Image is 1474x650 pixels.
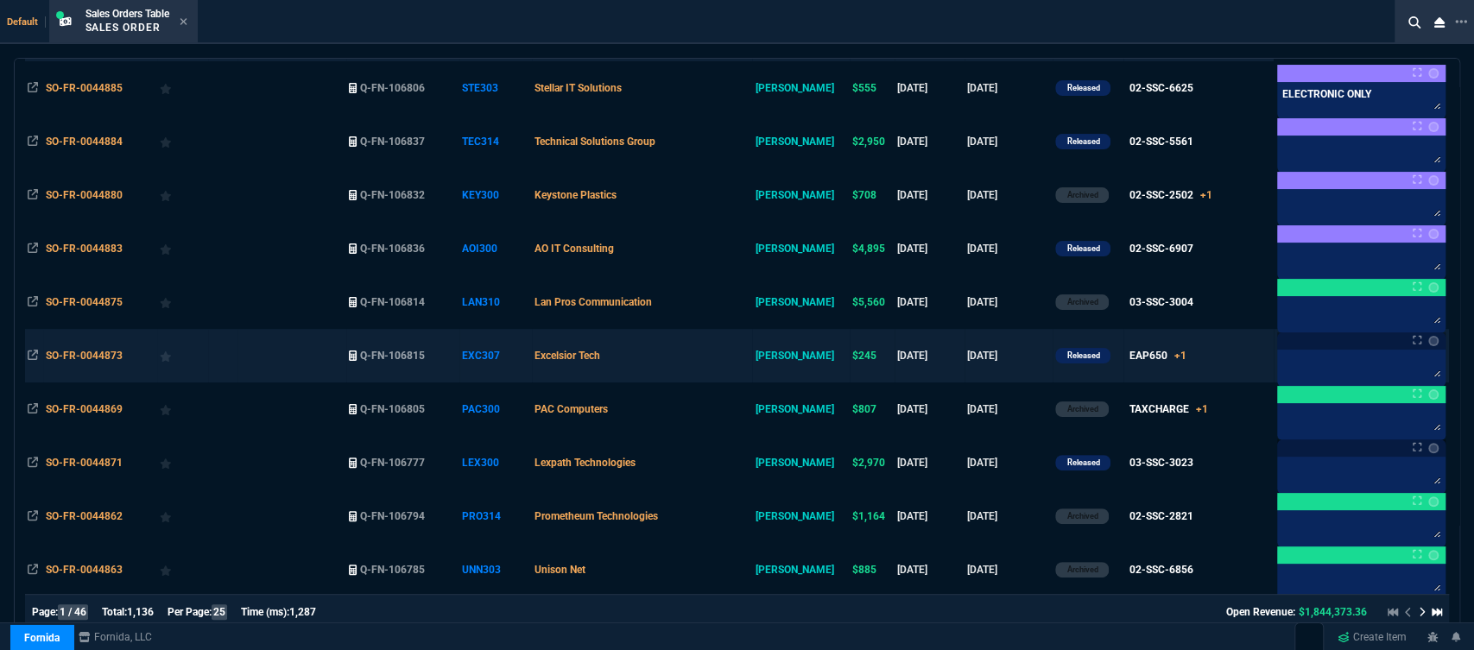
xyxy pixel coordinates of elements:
span: SO-FR-0044880 [46,189,123,201]
span: Sales Orders Table [85,8,169,20]
span: SO-FR-0044875 [46,296,123,308]
td: [DATE] [895,543,965,596]
span: Q-FN-106777 [360,457,425,469]
span: SO-FR-0044869 [46,403,123,415]
td: [DATE] [965,61,1053,115]
p: Archived [1066,563,1098,577]
td: [DATE] [965,436,1053,489]
td: [DATE] [965,115,1053,168]
span: 25 [212,604,227,620]
nx-icon: Search [1401,12,1427,33]
td: $2,950 [850,115,895,168]
span: SO-FR-0044873 [46,350,123,362]
span: AO IT Consulting [535,243,614,255]
td: [DATE] [965,489,1053,543]
span: Per Page: [168,606,212,618]
td: [DATE] [965,168,1053,222]
nx-icon: Open In Opposite Panel [28,457,38,469]
span: SO-FR-0044862 [46,510,123,522]
td: PAC300 [459,382,532,436]
td: [DATE] [895,489,965,543]
span: Lan Pros Communication [535,296,652,308]
span: Prometheum Technologies [535,510,658,522]
span: Default [7,16,46,28]
nx-icon: Open In Opposite Panel [28,296,38,308]
td: [DATE] [895,382,965,436]
span: Q-FN-106814 [360,296,425,308]
td: [PERSON_NAME] [752,382,850,436]
span: Time (ms): [241,606,289,618]
a: msbcCompanyName [73,629,157,645]
td: $1,164 [850,489,895,543]
nx-icon: Open In Opposite Panel [28,189,38,201]
td: [PERSON_NAME] [752,543,850,596]
td: UNN303 [459,543,532,596]
p: Archived [1066,402,1098,416]
td: AOI300 [459,222,532,275]
span: Q-FN-106785 [360,564,425,576]
nx-icon: Open New Tab [1455,14,1467,30]
nx-icon: Open In Opposite Panel [28,564,38,576]
span: +1 [1174,350,1186,362]
nx-icon: Close Workbench [1427,12,1452,33]
p: Released [1066,349,1099,363]
nx-icon: Close Tab [180,16,187,29]
span: +1 [1196,403,1208,415]
td: [PERSON_NAME] [752,489,850,543]
td: [PERSON_NAME] [752,275,850,329]
div: EAP650+1 [1129,348,1186,363]
span: $1,844,373.36 [1299,606,1367,618]
p: Archived [1066,295,1098,309]
div: 02-SSC-2502+1 [1129,187,1212,203]
div: Add to Watchlist [160,129,205,154]
td: LAN310 [459,275,532,329]
td: [DATE] [895,436,965,489]
td: LEX300 [459,436,532,489]
td: [DATE] [965,275,1053,329]
span: Q-FN-106836 [360,243,425,255]
td: $555 [850,61,895,115]
p: Released [1066,81,1099,95]
div: Add to Watchlist [160,451,205,475]
td: [DATE] [965,222,1053,275]
td: [DATE] [895,329,965,382]
td: [DATE] [895,115,965,168]
div: Add to Watchlist [160,76,205,100]
td: [DATE] [895,168,965,222]
span: SO-FR-0044883 [46,243,123,255]
td: KEY300 [459,168,532,222]
td: [PERSON_NAME] [752,61,850,115]
p: Released [1066,456,1099,470]
span: Q-FN-106806 [360,82,425,94]
div: Add to Watchlist [160,504,205,528]
div: Add to Watchlist [160,183,205,207]
span: Excelsior Tech [535,350,600,362]
span: Q-FN-106805 [360,403,425,415]
td: $2,970 [850,436,895,489]
span: Q-FN-106832 [360,189,425,201]
div: Add to Watchlist [160,237,205,261]
span: 1 / 46 [58,604,88,620]
td: EXC307 [459,329,532,382]
nx-icon: Open In Opposite Panel [28,510,38,522]
span: +1 [1200,189,1212,201]
div: 03-SSC-3023 [1129,455,1193,470]
p: Sales Order [85,21,169,35]
div: 02-SSC-6856 [1129,562,1193,577]
span: Keystone Plastics [535,189,617,201]
span: 1,136 [127,606,154,618]
span: Total: [102,606,127,618]
span: Lexpath Technologies [535,457,636,469]
td: TEC314 [459,115,532,168]
td: [PERSON_NAME] [752,115,850,168]
div: TAXCHARGE+1 [1129,401,1208,417]
td: [DATE] [965,543,1053,596]
span: SO-FR-0044885 [46,82,123,94]
div: Add to Watchlist [160,397,205,421]
nx-icon: Open In Opposite Panel [28,403,38,415]
div: 03-SSC-3004 [1129,294,1193,310]
span: Open Revenue: [1226,606,1295,618]
span: SO-FR-0044871 [46,457,123,469]
td: [DATE] [895,61,965,115]
td: STE303 [459,61,532,115]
